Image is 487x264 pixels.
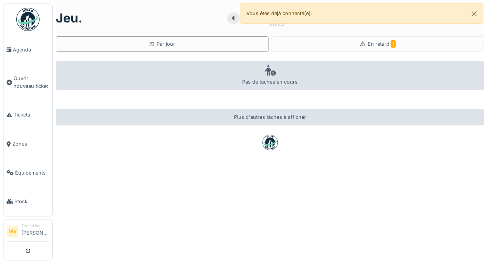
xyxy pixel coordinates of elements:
[7,226,18,237] li: MV
[56,61,484,90] div: Pas de tâches en cours
[21,223,49,229] div: Technicien
[16,8,40,31] img: Badge_color-CXgf-gQk.svg
[14,75,49,89] span: Ouvrir nouveau ticket
[3,64,52,101] a: Ouvrir nouveau ticket
[3,187,52,216] a: Stock
[3,158,52,187] a: Équipements
[7,223,49,242] a: MV Technicien[PERSON_NAME]
[14,111,49,118] span: Tickets
[56,109,484,125] div: Plus d'autres tâches à afficher
[262,135,278,150] img: badge-BVDL4wpA.svg
[268,19,284,29] div: 2025
[465,3,483,24] button: Close
[367,41,396,47] span: En retard
[12,140,49,147] span: Zones
[15,169,49,177] span: Équipements
[3,129,52,158] a: Zones
[56,11,83,26] h1: jeu.
[3,35,52,64] a: Agenda
[149,40,175,48] div: Par jour
[240,3,484,24] div: Vous êtes déjà connecté(e).
[21,223,49,240] li: [PERSON_NAME]
[13,46,49,53] span: Agenda
[3,101,52,130] a: Tickets
[14,198,49,205] span: Stock
[391,40,396,48] span: 1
